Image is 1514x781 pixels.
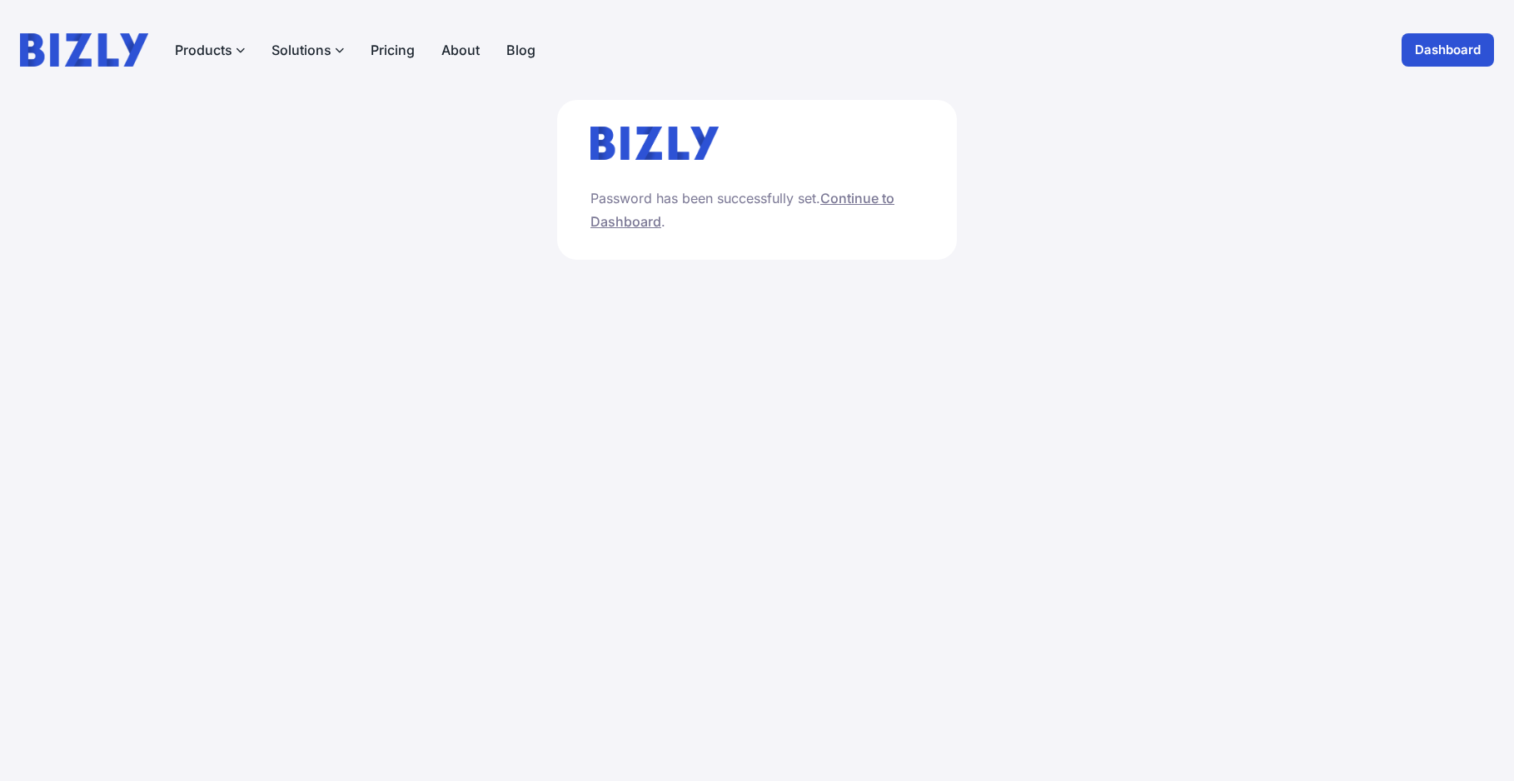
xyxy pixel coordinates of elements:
[506,40,535,60] a: Blog
[371,40,415,60] a: Pricing
[1402,33,1494,67] a: Dashboard
[175,40,245,60] button: Products
[590,187,924,233] p: Password has been successfully set. .
[441,40,480,60] a: About
[271,40,344,60] button: Solutions
[590,127,719,160] img: bizly_logo.svg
